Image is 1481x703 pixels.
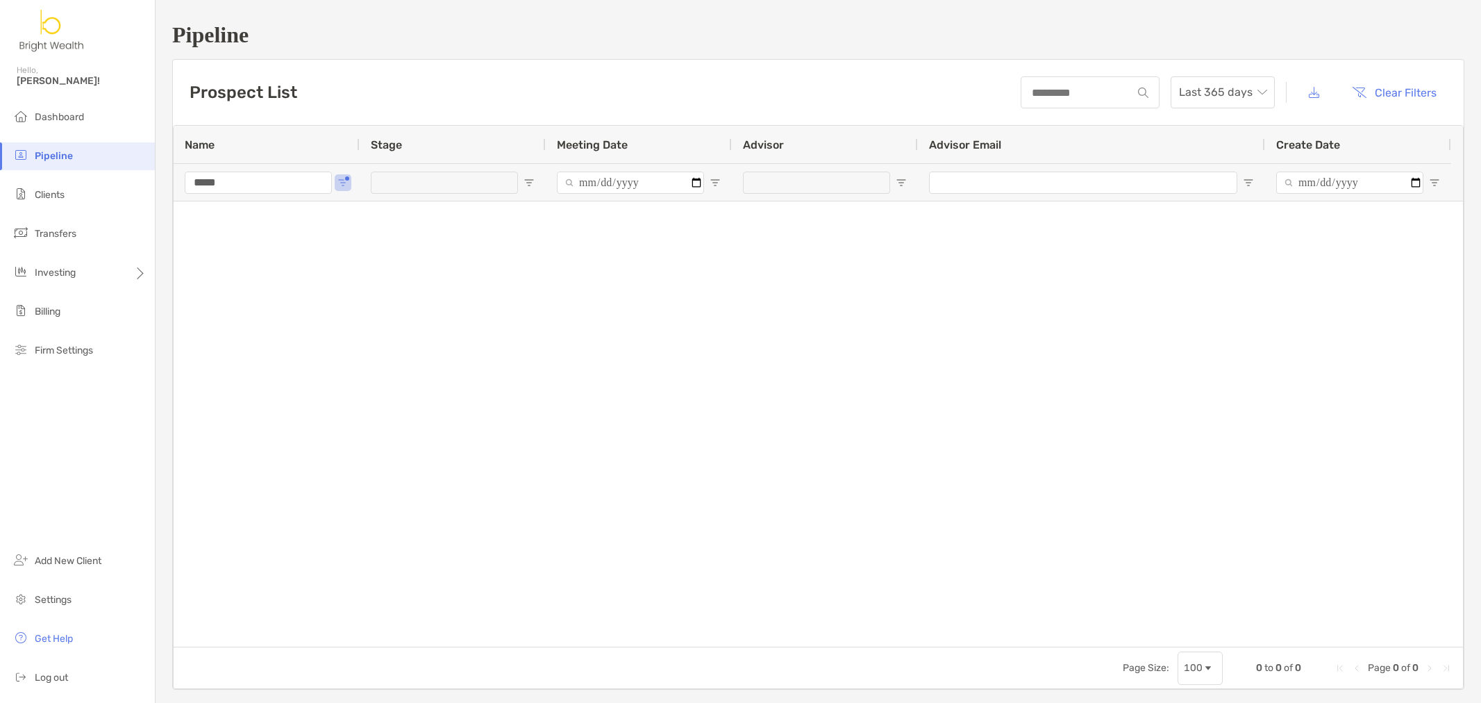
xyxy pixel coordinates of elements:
div: Next Page [1424,663,1435,674]
span: Pipeline [35,150,73,162]
span: 0 [1412,662,1419,674]
div: First Page [1334,663,1346,674]
span: Advisor [743,138,784,151]
span: Name [185,138,215,151]
input: Meeting Date Filter Input [557,172,704,194]
img: firm-settings icon [12,341,29,358]
span: 0 [1256,662,1262,674]
span: Get Help [35,633,73,645]
button: Open Filter Menu [1243,177,1254,188]
h3: Prospect List [190,83,297,102]
span: Investing [35,267,76,279]
span: 0 [1295,662,1301,674]
span: Page [1368,662,1391,674]
span: of [1284,662,1293,674]
span: Add New Client [35,555,101,567]
span: [PERSON_NAME]! [17,75,147,87]
button: Open Filter Menu [1429,177,1440,188]
img: transfers icon [12,224,29,241]
h1: Pipeline [172,22,1464,48]
button: Clear Filters [1341,77,1447,108]
input: Create Date Filter Input [1276,172,1423,194]
img: investing icon [12,263,29,280]
div: Last Page [1441,663,1452,674]
span: Stage [371,138,402,151]
img: add_new_client icon [12,552,29,568]
div: 100 [1184,662,1203,674]
div: Previous Page [1351,663,1362,674]
button: Open Filter Menu [710,177,721,188]
button: Open Filter Menu [524,177,535,188]
span: Dashboard [35,111,84,123]
img: Zoe Logo [17,6,87,56]
img: input icon [1138,88,1148,98]
img: billing icon [12,302,29,319]
span: Create Date [1276,138,1340,151]
span: Last 365 days [1179,77,1266,108]
input: Advisor Email Filter Input [929,172,1237,194]
span: Firm Settings [35,345,93,356]
span: Transfers [35,228,76,240]
img: settings icon [12,590,29,607]
span: of [1401,662,1410,674]
img: dashboard icon [12,108,29,124]
input: Name Filter Input [185,172,332,194]
span: 0 [1393,662,1399,674]
img: logout icon [12,668,29,685]
span: Settings [35,594,72,606]
img: pipeline icon [12,147,29,163]
div: Page Size: [1123,662,1169,674]
span: Advisor Email [929,138,1001,151]
span: Meeting Date [557,138,628,151]
img: clients icon [12,185,29,202]
button: Open Filter Menu [896,177,907,188]
div: Page Size [1178,652,1223,685]
span: Clients [35,189,65,201]
span: Log out [35,672,68,684]
span: 0 [1275,662,1282,674]
button: Open Filter Menu [337,177,349,188]
span: Billing [35,306,60,317]
img: get-help icon [12,629,29,646]
span: to [1264,662,1273,674]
